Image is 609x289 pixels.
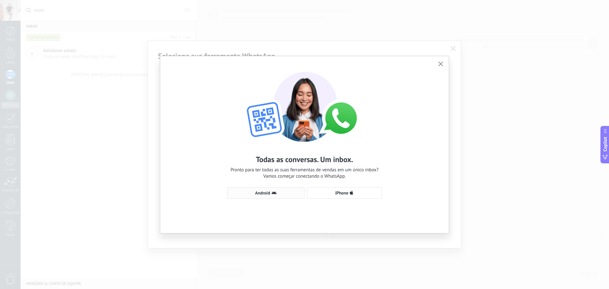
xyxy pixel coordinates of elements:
h2: Todas as conversas. Um inbox. [256,154,353,164]
img: wa-lite-select-device.png [235,66,374,142]
button: iPhone [307,187,382,199]
span: Pronto para ter todas as suas ferramentas de vendas em um único inbox? Vamos começar conectando o... [231,167,379,180]
span: Copilot [602,137,608,151]
span: iPhone [335,191,349,195]
button: Android [227,187,304,199]
span: Android [255,191,270,195]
